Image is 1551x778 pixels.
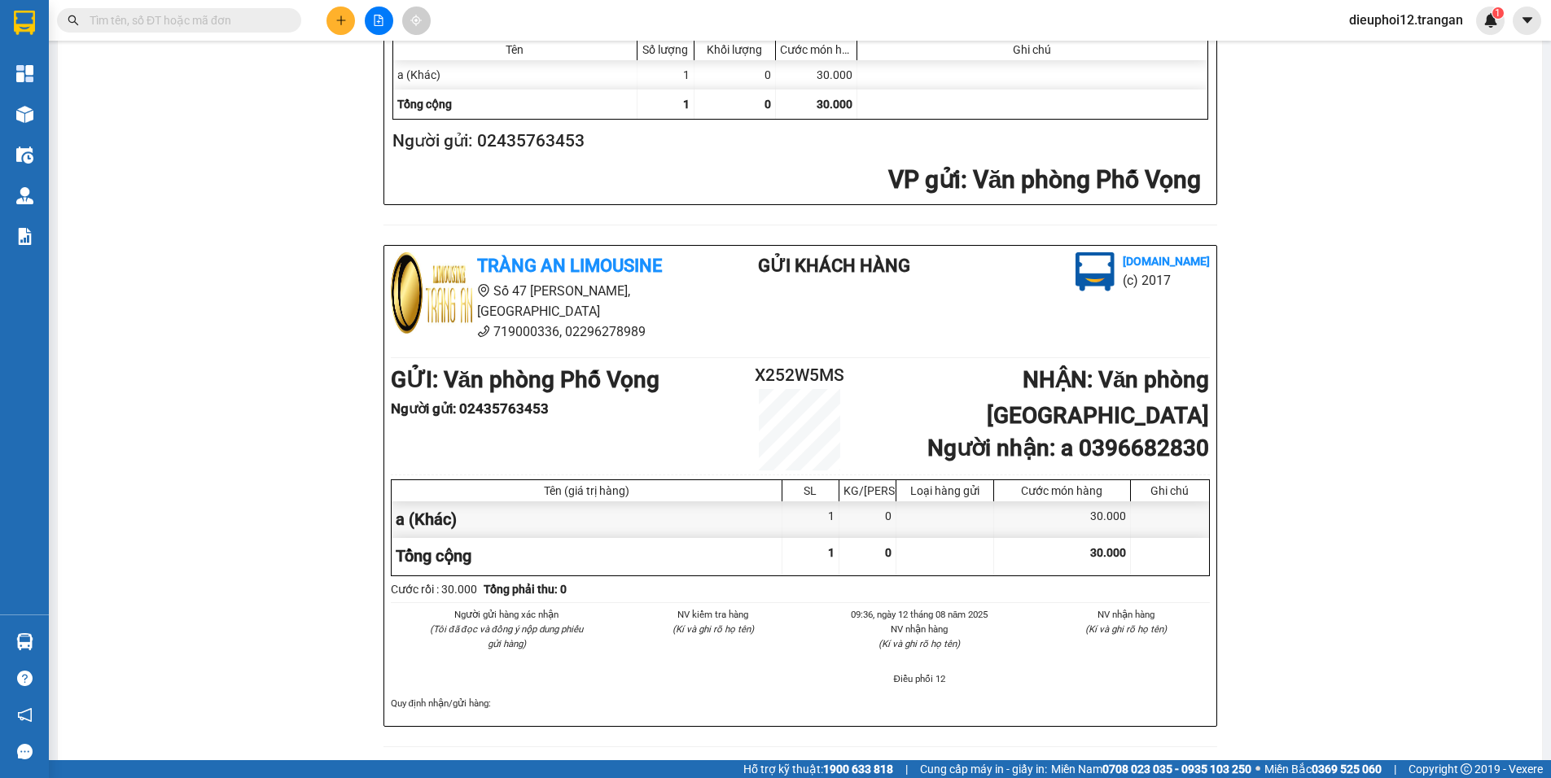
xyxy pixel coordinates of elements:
span: VP gửi [888,165,961,194]
span: plus [335,15,347,26]
span: environment [477,284,490,297]
h2: Người gửi: 02435763453 [392,128,1202,155]
span: aim [410,15,422,26]
div: Quy định nhận/gửi hàng : [391,696,1210,710]
div: SL [786,484,835,497]
h2: : Văn phòng Phố Vọng [392,164,1202,197]
span: copyright [1461,763,1472,775]
div: 0 [839,501,896,538]
span: 0 [885,546,892,559]
img: logo-vxr [14,11,35,35]
li: Điều phối 12 [836,671,1004,686]
b: NHẬN : Văn phòng [GEOGRAPHIC_DATA] [987,366,1209,429]
img: warehouse-icon [16,633,33,650]
button: plus [326,7,355,35]
b: Người nhận : a 0396682830 [927,435,1209,461]
img: warehouse-icon [16,106,33,123]
b: Người gửi : 02435763453 [391,400,549,417]
div: 1 [637,60,694,90]
button: aim [402,7,431,35]
span: Tổng cộng [396,546,471,566]
div: Cước món hàng [780,43,852,56]
div: Loại hàng gửi [900,484,989,497]
li: Người gửi hàng xác nhận [423,607,591,622]
div: Cước rồi : 30.000 [391,580,477,598]
img: dashboard-icon [16,65,33,82]
strong: 0708 023 035 - 0935 103 250 [1102,763,1251,776]
i: (Kí và ghi rõ họ tên) [878,638,960,649]
span: Hỗ trợ kỹ thuật: [743,760,893,778]
span: search [68,15,79,26]
sup: 1 [1492,7,1504,19]
span: dieuphoi12.trangan [1336,10,1476,30]
b: Tổng phải thu: 0 [484,583,567,596]
div: Khối lượng [699,43,771,56]
img: logo.jpg [1076,252,1115,291]
span: ⚪️ [1255,766,1260,772]
div: Tên (giá trị hàng) [396,484,778,497]
span: 1 [1495,7,1501,19]
img: logo.jpg [391,252,472,334]
div: Số lượng [642,43,690,56]
b: Gửi khách hàng [758,256,910,276]
span: | [1394,760,1396,778]
div: 1 [782,501,839,538]
span: file-add [373,15,384,26]
span: Miền Nam [1051,760,1251,778]
li: (c) 2017 [1123,270,1210,291]
img: warehouse-icon [16,146,33,164]
span: message [17,744,33,759]
input: Tìm tên, số ĐT hoặc mã đơn [90,11,282,29]
span: caret-down [1520,13,1535,28]
li: Số 47 [PERSON_NAME], [GEOGRAPHIC_DATA] [391,281,694,321]
img: solution-icon [16,228,33,245]
i: (Kí và ghi rõ họ tên) [1085,623,1167,635]
span: phone [477,325,490,338]
img: icon-new-feature [1483,13,1498,28]
span: Tổng cộng [397,98,452,111]
i: (Kí và ghi rõ họ tên) [673,623,754,635]
div: Tên [397,43,633,56]
div: 30.000 [994,501,1131,538]
button: file-add [365,7,393,35]
i: (Tôi đã đọc và đồng ý nộp dung phiếu gửi hàng) [430,623,583,649]
div: 30.000 [776,60,857,90]
div: 0 [694,60,776,90]
span: Miền Bắc [1264,760,1382,778]
h2: X252W5MS [732,362,869,389]
div: Ghi chú [1135,484,1205,497]
img: warehouse-icon [16,187,33,204]
b: Tràng An Limousine [477,256,662,276]
li: 09:36, ngày 12 tháng 08 năm 2025 [836,607,1004,622]
div: KG/[PERSON_NAME] [843,484,892,497]
span: 1 [683,98,690,111]
li: NV kiểm tra hàng [629,607,797,622]
span: notification [17,707,33,723]
span: 0 [765,98,771,111]
span: | [905,760,908,778]
span: 30.000 [817,98,852,111]
li: NV nhận hàng [836,622,1004,636]
strong: 1900 633 818 [823,763,893,776]
div: Ghi chú [861,43,1203,56]
li: NV nhận hàng [1042,607,1210,622]
div: a (Khác) [393,60,637,90]
button: caret-down [1513,7,1541,35]
li: 719000336, 02296278989 [391,321,694,342]
div: a (Khác) [392,501,782,538]
span: 30.000 [1090,546,1126,559]
b: [DOMAIN_NAME] [1123,255,1210,268]
span: 1 [828,546,835,559]
span: Cung cấp máy in - giấy in: [920,760,1047,778]
b: GỬI : Văn phòng Phố Vọng [391,366,660,393]
strong: 0369 525 060 [1312,763,1382,776]
div: Cước món hàng [998,484,1126,497]
span: question-circle [17,671,33,686]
